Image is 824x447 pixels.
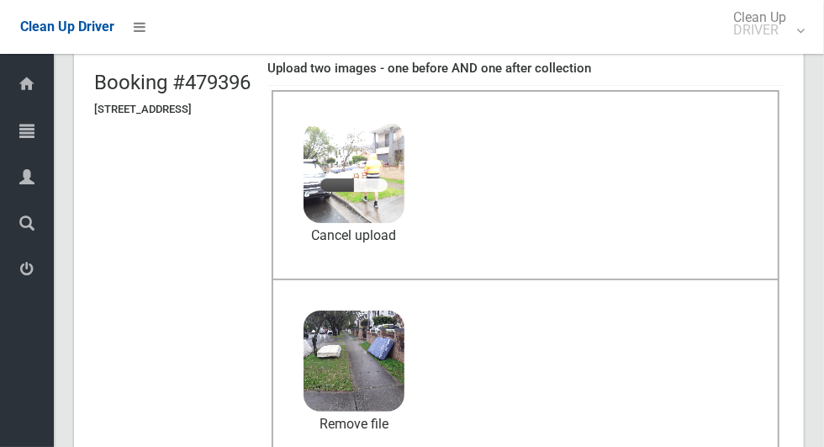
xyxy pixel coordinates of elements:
h5: [STREET_ADDRESS] [94,104,251,115]
a: Cancel upload [304,223,404,248]
small: DRIVER [733,24,786,36]
h4: Upload two images - one before AND one after collection [267,61,784,76]
span: Clean Up [725,11,803,36]
a: Clean Up Driver [20,14,114,40]
h2: Booking #479396 [94,72,251,93]
span: Clean Up Driver [20,19,114,35]
a: Remove file [304,412,404,437]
